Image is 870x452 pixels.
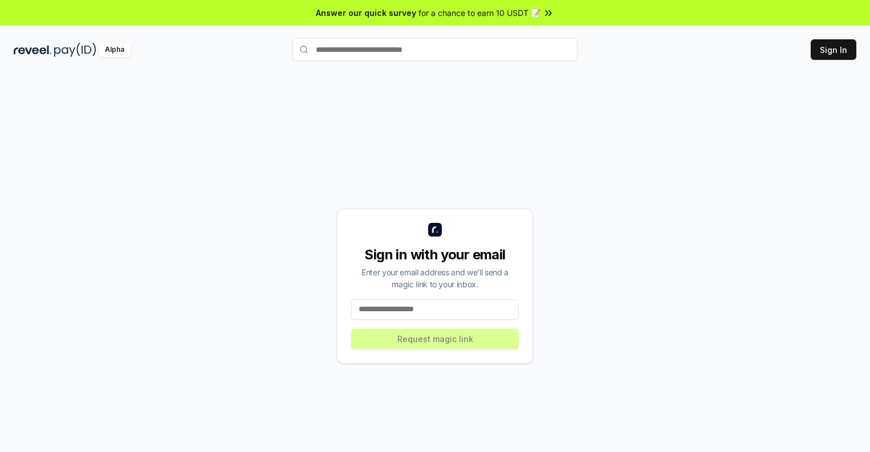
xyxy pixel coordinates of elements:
[351,266,519,290] div: Enter your email address and we’ll send a magic link to your inbox.
[428,223,442,237] img: logo_small
[14,43,52,57] img: reveel_dark
[351,246,519,264] div: Sign in with your email
[418,7,540,19] span: for a chance to earn 10 USDT 📝
[54,43,96,57] img: pay_id
[316,7,416,19] span: Answer our quick survey
[99,43,131,57] div: Alpha
[811,39,856,60] button: Sign In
